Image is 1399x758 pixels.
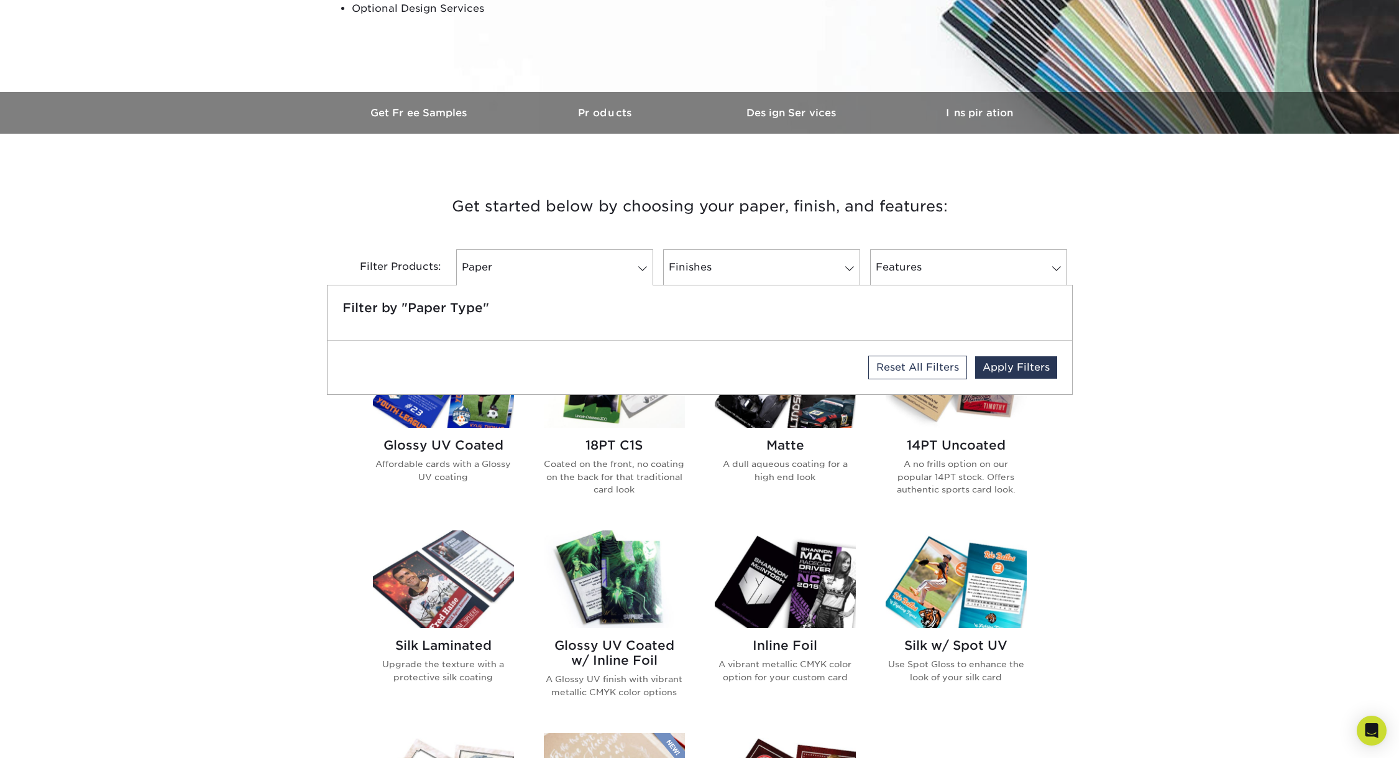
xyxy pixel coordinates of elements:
div: Open Intercom Messenger [1357,716,1387,746]
a: 18PT C1S Trading Cards 18PT C1S Coated on the front, no coating on the back for that traditional ... [544,330,685,515]
a: Silk Laminated Trading Cards Silk Laminated Upgrade the texture with a protective silk coating [373,530,514,718]
img: Glossy UV Coated w/ Inline Foil Trading Cards [544,530,685,628]
p: Affordable cards with a Glossy UV coating [373,458,514,483]
p: Use Spot Gloss to enhance the look of your silk card [886,658,1027,683]
h2: 18PT C1S [544,438,685,453]
a: Reset All Filters [868,356,967,379]
h5: Filter by "Paper Type" [342,300,1057,315]
a: Matte Trading Cards Matte A dull aqueous coating for a high end look [715,330,856,515]
p: A no frills option on our popular 14PT stock. Offers authentic sports card look. [886,458,1027,496]
h3: Get Free Samples [327,107,513,119]
a: Get Free Samples [327,92,513,134]
a: Glossy UV Coated Trading Cards Glossy UV Coated Affordable cards with a Glossy UV coating [373,330,514,515]
a: 14PT Uncoated Trading Cards 14PT Uncoated A no frills option on our popular 14PT stock. Offers au... [886,330,1027,515]
h2: 14PT Uncoated [886,438,1027,453]
h2: Matte [715,438,856,453]
a: Silk w/ Spot UV Trading Cards Silk w/ Spot UV Use Spot Gloss to enhance the look of your silk card [886,530,1027,718]
h3: Get started below by choosing your paper, finish, and features: [336,178,1063,234]
a: Design Services [700,92,886,134]
p: A Glossy UV finish with vibrant metallic CMYK color options [544,673,685,698]
img: Silk Laminated Trading Cards [373,530,514,628]
a: Paper [456,249,653,285]
h2: Silk Laminated [373,638,514,653]
a: Inspiration [886,92,1073,134]
iframe: Google Customer Reviews [3,720,106,754]
h3: Products [513,107,700,119]
a: Apply Filters [975,356,1057,379]
img: Inline Foil Trading Cards [715,530,856,628]
p: A vibrant metallic CMYK color option for your custom card [715,658,856,683]
h2: Silk w/ Spot UV [886,638,1027,653]
img: Silk w/ Spot UV Trading Cards [886,530,1027,628]
div: Filter Products: [327,249,451,285]
h2: Glossy UV Coated [373,438,514,453]
a: Finishes [663,249,860,285]
h3: Design Services [700,107,886,119]
a: Products [513,92,700,134]
a: Inline Foil Trading Cards Inline Foil A vibrant metallic CMYK color option for your custom card [715,530,856,718]
p: Upgrade the texture with a protective silk coating [373,658,514,683]
p: Coated on the front, no coating on the back for that traditional card look [544,458,685,496]
a: Features [870,249,1067,285]
p: A dull aqueous coating for a high end look [715,458,856,483]
h2: Inline Foil [715,638,856,653]
a: Glossy UV Coated w/ Inline Foil Trading Cards Glossy UV Coated w/ Inline Foil A Glossy UV finish ... [544,530,685,718]
h2: Glossy UV Coated w/ Inline Foil [544,638,685,668]
h3: Inspiration [886,107,1073,119]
